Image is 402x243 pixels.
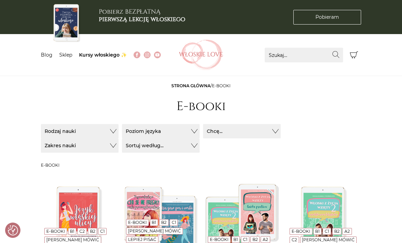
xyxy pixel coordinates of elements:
a: [PERSON_NAME] mówić [302,237,355,242]
span: / [171,83,231,88]
a: Strona główna [171,83,211,88]
button: Poziom języka [122,124,200,138]
a: E-booki [210,237,229,242]
button: Koszyk [346,48,361,62]
img: Włoskielove [179,40,223,70]
a: C1 [172,220,176,225]
a: B1 [315,229,320,234]
input: Szukaj... [265,48,343,62]
b: pierwszą lekcję włoskiego [99,15,185,24]
h3: E-booki [41,163,361,168]
a: E-booki [128,220,147,225]
button: Sortuj według... [122,138,200,153]
a: B2 [161,220,167,225]
a: B1 [152,220,156,225]
button: Rodzaj nauki [41,124,119,138]
img: Revisit consent button [8,225,18,236]
a: B1 [233,237,238,242]
a: B2 [334,229,340,234]
span: Pobieram [315,14,339,21]
a: B1 [70,229,74,234]
a: E-booki [46,229,65,234]
a: [PERSON_NAME] mówić [128,228,181,233]
a: A2 [263,237,268,242]
a: A2 [344,229,350,234]
a: C2 [79,229,85,234]
a: Pobieram [293,10,361,25]
a: B2 [90,229,95,234]
a: C1 [100,229,105,234]
a: C2 [292,237,297,242]
h3: Pobierz BEZPŁATNĄ [99,8,185,23]
span: E-booki [212,83,231,88]
a: Lepiej pisać [128,237,156,242]
a: E-booki [292,229,310,234]
a: C1 [243,237,247,242]
a: B2 [252,237,258,242]
a: C1 [325,229,329,234]
a: Sklep [59,52,72,58]
button: Preferencje co do zgód [8,225,18,236]
h1: E-booki [176,99,226,114]
button: Zakres nauki [41,138,119,153]
a: [PERSON_NAME] mówić [46,237,99,242]
a: Kursy włoskiego ✨ [79,52,127,58]
a: Blog [41,52,52,58]
button: Chcę... [203,124,281,138]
